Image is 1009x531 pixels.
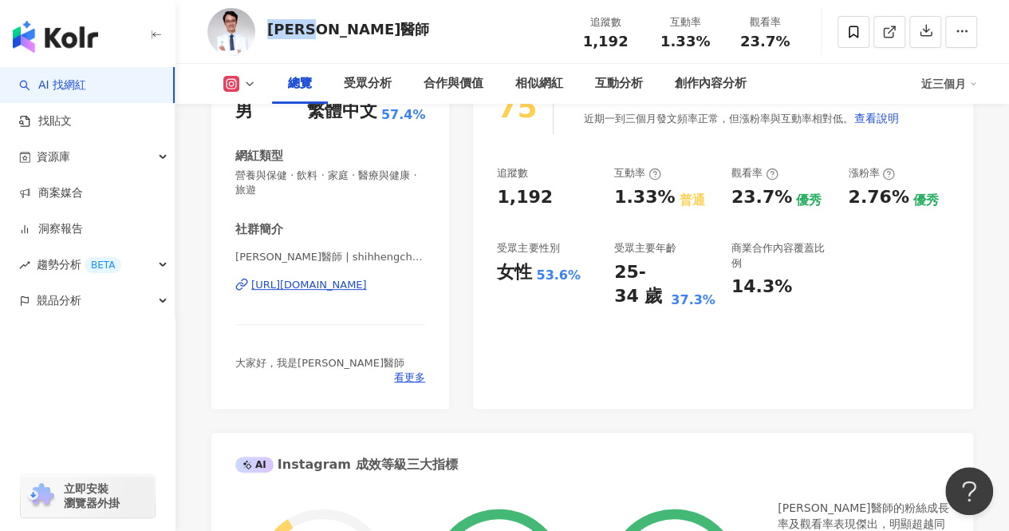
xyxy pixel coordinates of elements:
[614,260,667,310] div: 25-34 歲
[37,283,81,319] span: 競品分析
[235,456,457,474] div: Instagram 成效等級三大指標
[583,33,629,50] span: 1,192
[497,260,532,285] div: 女性
[19,221,83,237] a: 洞察報告
[595,74,643,93] div: 互動分析
[424,74,483,93] div: 合作與價值
[13,21,98,53] img: logo
[497,185,553,210] div: 1,192
[21,474,155,517] a: chrome extension立即安裝 瀏覽器外掛
[497,91,537,124] div: 75
[288,74,312,93] div: 總覽
[536,267,581,284] div: 53.6%
[497,166,528,180] div: 追蹤數
[660,34,710,50] span: 1.33%
[731,241,833,270] div: 商業合作內容覆蓋比例
[37,247,121,283] span: 趨勢分析
[235,99,253,124] div: 男
[921,71,977,97] div: 近三個月
[19,113,72,129] a: 找貼文
[235,148,283,164] div: 網紅類型
[235,278,425,292] a: [URL][DOMAIN_NAME]
[497,241,559,256] div: 受眾主要性別
[207,8,255,56] img: KOL Avatar
[235,250,425,264] span: [PERSON_NAME]醫師 | shihhengchang
[307,99,377,124] div: 繁體中文
[235,168,425,197] span: 營養與保健 · 飲料 · 家庭 · 醫療與健康 · 旅遊
[614,166,661,180] div: 互動率
[614,241,676,256] div: 受眾主要年齡
[394,371,425,385] span: 看更多
[575,14,636,30] div: 追蹤數
[796,192,822,209] div: 優秀
[731,185,792,210] div: 23.7%
[848,185,908,210] div: 2.76%
[731,275,792,299] div: 14.3%
[740,34,790,50] span: 23.7%
[19,77,86,93] a: searchAI 找網紅
[515,74,563,93] div: 相似網紅
[655,14,715,30] div: 互動率
[26,483,57,509] img: chrome extension
[848,166,895,180] div: 漲粉率
[735,14,795,30] div: 觀看率
[235,221,283,238] div: 社群簡介
[19,260,30,271] span: rise
[64,481,120,510] span: 立即安裝 瀏覽器外掛
[675,74,747,93] div: 創作內容分析
[85,257,121,273] div: BETA
[381,106,426,124] span: 57.4%
[679,192,704,209] div: 普通
[19,185,83,201] a: 商案媒合
[671,291,715,309] div: 37.3%
[235,357,404,369] span: 大家好，我是[PERSON_NAME]醫師
[913,192,939,209] div: 優秀
[583,102,899,134] div: 近期一到三個月發文頻率正常，但漲粉率與互動率相對低。
[731,166,778,180] div: 觀看率
[37,139,70,175] span: 資源庫
[945,467,993,515] iframe: Help Scout Beacon - Open
[344,74,392,93] div: 受眾分析
[251,278,367,292] div: [URL][DOMAIN_NAME]
[853,112,898,125] span: 查看說明
[235,457,274,473] div: AI
[614,185,675,210] div: 1.33%
[853,102,899,134] button: 查看說明
[267,19,429,39] div: [PERSON_NAME]醫師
